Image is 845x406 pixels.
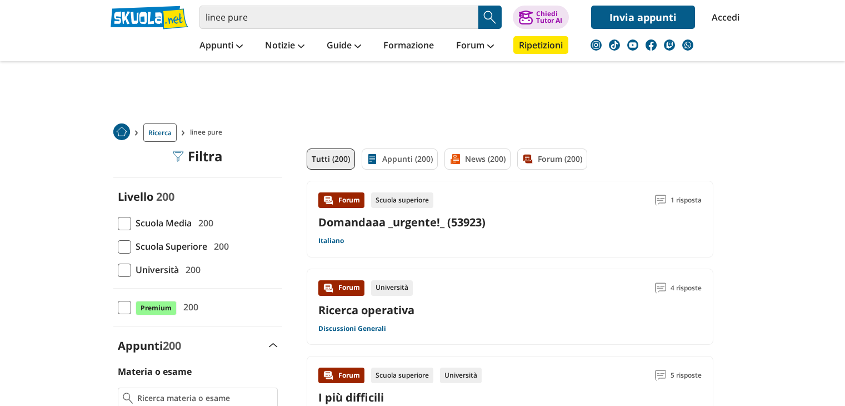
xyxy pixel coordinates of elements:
a: Invia appunti [591,6,695,29]
span: Università [131,263,179,277]
span: 200 [163,338,181,353]
button: Search Button [478,6,502,29]
button: ChiediTutor AI [513,6,569,29]
img: twitch [664,39,675,51]
a: Accedi [712,6,735,29]
a: Ripetizioni [513,36,568,54]
img: Cerca appunti, riassunti o versioni [482,9,498,26]
span: Premium [136,301,177,315]
div: Forum [318,368,364,383]
div: Filtra [172,148,223,164]
a: Appunti (200) [362,148,438,170]
span: 200 [181,263,201,277]
div: Scuola superiore [371,192,433,208]
a: Tutti (200) [307,148,355,170]
a: News (200) [444,148,511,170]
a: Forum (200) [517,148,587,170]
img: tiktok [609,39,620,51]
a: Notizie [262,36,307,56]
span: 5 risposte [671,368,702,383]
a: Ricerca [143,123,177,142]
div: Università [371,280,413,296]
img: Forum contenuto [323,195,334,206]
div: Scuola superiore [371,368,433,383]
span: 1 risposta [671,192,702,208]
div: Università [440,368,482,383]
span: linee pure [190,123,227,142]
img: Forum contenuto [323,283,334,294]
img: Commenti lettura [655,370,666,381]
img: Ricerca materia o esame [123,393,133,404]
img: WhatsApp [682,39,693,51]
input: Cerca appunti, riassunti o versioni [199,6,478,29]
a: Appunti [197,36,246,56]
img: instagram [591,39,602,51]
label: Materia o esame [118,365,192,378]
a: Home [113,123,130,142]
span: Scuola Superiore [131,239,207,254]
input: Ricerca materia o esame [137,393,272,404]
img: Forum filtro contenuto [522,154,533,165]
a: Italiano [318,236,344,245]
img: Apri e chiudi sezione [269,343,278,348]
a: Ricerca operativa [318,303,414,318]
img: Home [113,123,130,140]
a: Domandaaa _urgente!_ (53923) [318,215,486,230]
a: Forum [453,36,497,56]
div: Chiedi Tutor AI [536,11,562,24]
img: Commenti lettura [655,195,666,206]
img: Forum contenuto [323,370,334,381]
a: Formazione [381,36,437,56]
span: 4 risposte [671,280,702,296]
div: Forum [318,280,364,296]
img: youtube [627,39,638,51]
img: facebook [646,39,657,51]
span: 200 [194,216,213,230]
span: 200 [209,239,229,254]
span: Scuola Media [131,216,192,230]
img: Appunti filtro contenuto [367,154,378,165]
a: Discussioni Generali [318,324,386,333]
img: Filtra filtri mobile [172,151,183,162]
span: 200 [179,300,198,314]
a: I più difficili [318,390,384,405]
img: Commenti lettura [655,283,666,294]
label: Livello [118,189,153,204]
span: 200 [156,189,174,204]
img: News filtro contenuto [449,154,461,165]
div: Forum [318,192,364,208]
a: Guide [324,36,364,56]
label: Appunti [118,338,181,353]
